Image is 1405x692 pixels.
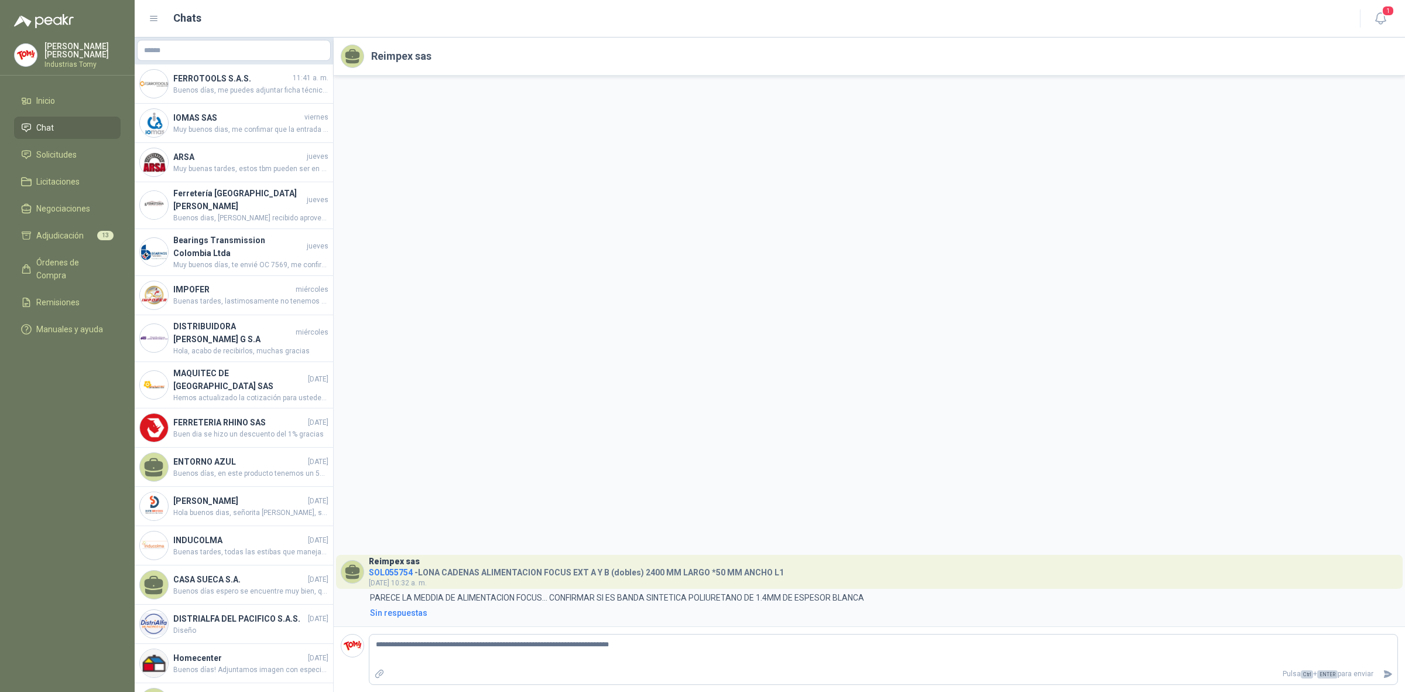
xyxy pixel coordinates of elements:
img: Company Logo [140,610,168,638]
h4: FERRETERIA RHINO SAS [173,416,306,429]
h4: - LONA CADENAS ALIMENTACION FOCUS EXT A Y B (dobles) 2400 MM LARGO *50 MM ANCHO L1 [369,565,784,576]
span: Manuales y ayuda [36,323,103,336]
a: Chat [14,117,121,139]
span: 11:41 a. m. [293,73,328,84]
div: Sin respuestas [370,606,427,619]
span: [DATE] [308,535,328,546]
span: 13 [97,231,114,240]
button: Enviar [1378,664,1397,684]
span: Hola, acabo de recibirlos, muchas gracias [173,346,328,357]
a: Negociaciones [14,197,121,220]
h4: Homecenter [173,652,306,664]
span: Remisiones [36,296,80,309]
img: Company Logo [140,492,168,520]
h4: DISTRIBUIDORA [PERSON_NAME] G S.A [173,320,293,346]
a: CASA SUECA S.A.[DATE]Buenos días espero se encuentre muy bien, quería realizar una consulta para ... [135,565,333,605]
h4: [PERSON_NAME] [173,495,306,507]
span: jueves [307,195,328,206]
p: [PERSON_NAME] [PERSON_NAME] [44,42,121,59]
span: Buen dia se hizo un descuento del 1% gracias [173,429,328,440]
span: [DATE] [308,417,328,428]
span: [DATE] [308,496,328,507]
span: [DATE] [308,613,328,625]
img: Company Logo [140,281,168,309]
span: miércoles [296,327,328,338]
span: Muy buenos dias, me confimar que la entrada donde entra el macho sea de 3mm? [173,124,328,135]
h1: Chats [173,10,201,26]
span: viernes [304,112,328,123]
span: Hola buenos dias, señorita [PERSON_NAME], saludos cordiales, señorita este item son las que no so... [173,507,328,519]
span: 1 [1382,5,1394,16]
a: Company LogoFERROTOOLS S.A.S.11:41 a. m.Buenos días, me puedes adjuntar ficha técnica por favor, ... [135,64,333,104]
a: Adjudicación13 [14,224,121,247]
h4: IMPOFER [173,283,293,296]
a: Manuales y ayuda [14,318,121,340]
span: Chat [36,121,54,134]
p: Pulsa + para enviar [389,664,1379,684]
img: Company Logo [140,238,168,266]
a: Company LogoIMPOFERmiércolesBuenas tardes, lastimosamente no tenemos el equipo por Comodato. Sin ... [135,276,333,315]
h4: IOMAS SAS [173,111,302,124]
span: jueves [307,241,328,252]
span: [DATE] [308,456,328,468]
span: Muy buenos días, te envié OC 7569, me confirmas recibido porfa, Gracias [173,260,328,271]
h4: ENTORNO AZUL [173,455,306,468]
h4: FERROTOOLS S.A.S. [173,72,290,85]
img: Company Logo [140,148,168,176]
img: Company Logo [140,649,168,677]
a: Company LogoFERRETERIA RHINO SAS[DATE]Buen dia se hizo un descuento del 1% gracias [135,408,333,448]
a: Solicitudes [14,144,121,166]
span: Hemos actualizado la cotización para ustedes, les incluimos el valor del flete en el precio del p... [173,393,328,404]
span: Muy buenas tardes, estos tbm pueden ser en material Viton, gracias. [173,163,328,175]
span: Adjudicación [36,229,84,242]
span: Buenos días, en este producto tenemos un 5% de descuento adicional sobre la compra hasta fin de e... [173,468,328,479]
span: Ctrl [1301,670,1313,679]
img: Company Logo [140,531,168,560]
span: Buenos días espero se encuentre muy bien, quería realizar una consulta para proceder a cotizar, ¿... [173,586,328,597]
img: Logo peakr [14,14,74,28]
span: Negociaciones [36,202,90,215]
span: Licitaciones [36,175,80,188]
img: Company Logo [140,191,168,219]
span: Solicitudes [36,148,77,161]
a: Company LogoBearings Transmission Colombia LtdajuevesMuy buenos días, te envié OC 7569, me confir... [135,229,333,276]
h4: INDUCOLMA [173,534,306,547]
p: Industrias Tomy [44,61,121,68]
a: Company LogoMAQUITEC DE [GEOGRAPHIC_DATA] SAS[DATE]Hemos actualizado la cotización para ustedes, ... [135,362,333,409]
span: miércoles [296,284,328,295]
img: Company Logo [140,109,168,137]
img: Company Logo [140,371,168,399]
a: Company Logo[PERSON_NAME][DATE]Hola buenos dias, señorita [PERSON_NAME], saludos cordiales, señor... [135,487,333,526]
h4: MAQUITEC DE [GEOGRAPHIC_DATA] SAS [173,367,306,393]
span: Buenas tardes, lastimosamente no tenemos el equipo por Comodato. Sin embargo, podemos otorgar un ... [173,296,328,307]
span: Buenas tardes, todas las estibas que manejamos son certificadas [173,547,328,558]
span: Buenos dias, [PERSON_NAME] recibido aprovecho , que han definido del estibador de [MEDICAL_DATA] ... [173,213,328,224]
a: Remisiones [14,291,121,313]
a: ENTORNO AZUL[DATE]Buenos días, en este producto tenemos un 5% de descuento adicional sobre la com... [135,448,333,487]
img: Company Logo [140,414,168,442]
a: Company LogoHomecenter[DATE]Buenos días! Adjuntamos imagen con especificaciones. Tener por favor ... [135,644,333,683]
span: jueves [307,151,328,162]
img: Company Logo [140,324,168,352]
p: PARECE LA MEDDIA DE ALIMENTACION FOCUS... CONFIRMAR SI ES BANDA SINTETICA POLIURETANO DE 1.4MM DE... [370,591,864,604]
h4: CASA SUECA S.A. [173,573,306,586]
a: Company LogoDISTRIALFA DEL PACIFICO S.A.S.[DATE]Diseño [135,605,333,644]
span: [DATE] [308,653,328,664]
img: Company Logo [15,44,37,66]
h4: Bearings Transmission Colombia Ltda [173,234,304,260]
span: SOL055754 [369,568,413,577]
span: Inicio [36,94,55,107]
h3: Reimpex sas [369,558,420,565]
img: Company Logo [341,635,364,657]
a: Company LogoARSAjuevesMuy buenas tardes, estos tbm pueden ser en material Viton, gracias. [135,143,333,182]
button: 1 [1370,8,1391,29]
h4: Ferretería [GEOGRAPHIC_DATA][PERSON_NAME] [173,187,304,213]
span: Diseño [173,625,328,636]
a: Inicio [14,90,121,112]
img: Company Logo [140,70,168,98]
a: Sin respuestas [368,606,1398,619]
h4: DISTRIALFA DEL PACIFICO S.A.S. [173,612,306,625]
a: Órdenes de Compra [14,251,121,287]
a: Company LogoINDUCOLMA[DATE]Buenas tardes, todas las estibas que manejamos son certificadas [135,526,333,565]
h2: Reimpex sas [371,48,431,64]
